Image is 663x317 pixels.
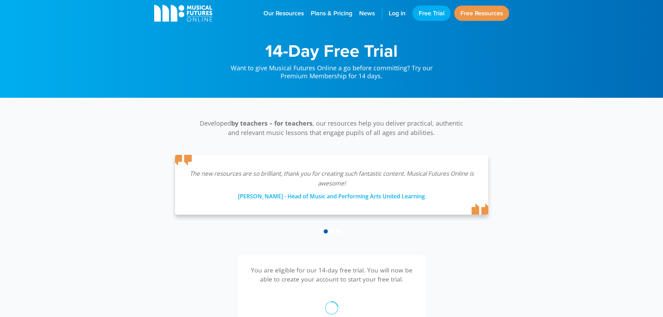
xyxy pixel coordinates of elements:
[189,188,474,201] div: [PERSON_NAME] - Head of Music and Performing Arts United Learning
[224,59,440,80] p: Want to give Musical Futures Online a go before committing? Try our Premium Membership for 14 days.
[189,169,474,188] p: The new resources are so brilliant, thank you for creating such fantastic content. Musical Future...
[248,266,415,284] p: You are eligible for our 14-day free trial. You will now be able to create your account to start ...
[224,42,440,59] h1: 14-Day Free Trial
[412,6,451,21] a: Free Trial
[196,119,467,137] p: Developed , our resources help you deliver practical, authentic and relevant music lessons that e...
[263,9,304,18] span: Our Resources
[454,6,509,21] a: Free Resources
[359,9,375,18] span: News
[311,9,352,18] span: Plans & Pricing
[389,9,405,18] span: Log in
[231,119,313,127] strong: by teachers – for teachers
